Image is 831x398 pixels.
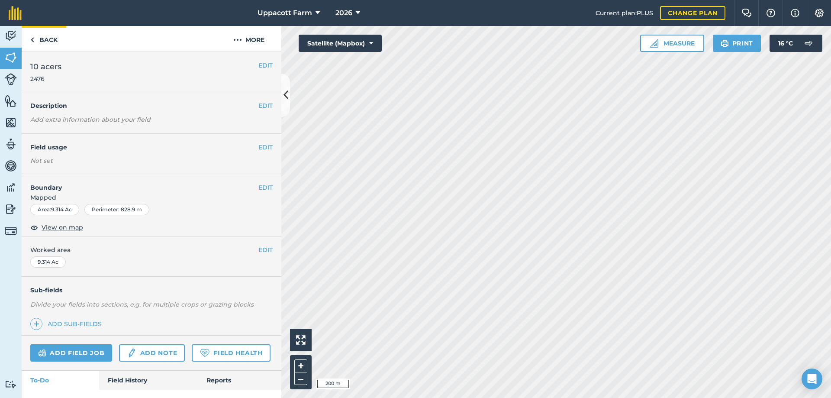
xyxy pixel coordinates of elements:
button: – [294,372,307,385]
img: svg+xml;base64,PD94bWwgdmVyc2lvbj0iMS4wIiBlbmNvZGluZz0idXRmLTgiPz4KPCEtLSBHZW5lcmF0b3I6IEFkb2JlIE... [5,159,17,172]
span: 2476 [30,74,61,83]
span: 10 acers [30,61,61,73]
div: Open Intercom Messenger [802,369,822,389]
img: svg+xml;base64,PD94bWwgdmVyc2lvbj0iMS4wIiBlbmNvZGluZz0idXRmLTgiPz4KPCEtLSBHZW5lcmF0b3I6IEFkb2JlIE... [5,203,17,216]
img: svg+xml;base64,PD94bWwgdmVyc2lvbj0iMS4wIiBlbmNvZGluZz0idXRmLTgiPz4KPCEtLSBHZW5lcmF0b3I6IEFkb2JlIE... [5,380,17,388]
span: Mapped [22,193,281,202]
span: View on map [42,223,83,232]
img: svg+xml;base64,PHN2ZyB4bWxucz0iaHR0cDovL3d3dy53My5vcmcvMjAwMC9zdmciIHdpZHRoPSIyMCIgaGVpZ2h0PSIyNC... [233,35,242,45]
a: Field Health [192,344,270,362]
a: To-Do [22,371,99,390]
a: Add sub-fields [30,318,105,330]
button: Satellite (Mapbox) [299,35,382,52]
button: EDIT [258,142,273,152]
img: svg+xml;base64,PD94bWwgdmVyc2lvbj0iMS4wIiBlbmNvZGluZz0idXRmLTgiPz4KPCEtLSBHZW5lcmF0b3I6IEFkb2JlIE... [5,29,17,42]
a: Back [22,26,66,52]
em: Add extra information about your field [30,116,151,123]
div: Area : 9.314 Ac [30,204,79,215]
img: svg+xml;base64,PD94bWwgdmVyc2lvbj0iMS4wIiBlbmNvZGluZz0idXRmLTgiPz4KPCEtLSBHZW5lcmF0b3I6IEFkb2JlIE... [5,225,17,237]
span: 16 ° C [778,35,793,52]
h4: Sub-fields [22,285,281,295]
button: 16 °C [770,35,822,52]
img: svg+xml;base64,PD94bWwgdmVyc2lvbj0iMS4wIiBlbmNvZGluZz0idXRmLTgiPz4KPCEtLSBHZW5lcmF0b3I6IEFkb2JlIE... [5,181,17,194]
img: svg+xml;base64,PD94bWwgdmVyc2lvbj0iMS4wIiBlbmNvZGluZz0idXRmLTgiPz4KPCEtLSBHZW5lcmF0b3I6IEFkb2JlIE... [800,35,817,52]
span: Current plan : PLUS [596,8,653,18]
em: Divide your fields into sections, e.g. for multiple crops or grazing blocks [30,301,254,308]
img: svg+xml;base64,PHN2ZyB4bWxucz0iaHR0cDovL3d3dy53My5vcmcvMjAwMC9zdmciIHdpZHRoPSIxOCIgaGVpZ2h0PSIyNC... [30,222,38,233]
img: Two speech bubbles overlapping with the left bubble in the forefront [741,9,752,17]
a: Field History [99,371,197,390]
h4: Field usage [30,142,258,152]
a: Reports [198,371,281,390]
button: Print [713,35,761,52]
button: More [216,26,281,52]
span: Uppacott Farm [258,8,312,18]
img: svg+xml;base64,PHN2ZyB4bWxucz0iaHR0cDovL3d3dy53My5vcmcvMjAwMC9zdmciIHdpZHRoPSIxNyIgaGVpZ2h0PSIxNy... [791,8,799,18]
button: EDIT [258,245,273,255]
img: svg+xml;base64,PD94bWwgdmVyc2lvbj0iMS4wIiBlbmNvZGluZz0idXRmLTgiPz4KPCEtLSBHZW5lcmF0b3I6IEFkb2JlIE... [5,138,17,151]
span: 2026 [335,8,352,18]
button: + [294,359,307,372]
a: Add note [119,344,185,362]
h4: Description [30,101,273,110]
a: Add field job [30,344,112,362]
img: svg+xml;base64,PHN2ZyB4bWxucz0iaHR0cDovL3d3dy53My5vcmcvMjAwMC9zdmciIHdpZHRoPSI1NiIgaGVpZ2h0PSI2MC... [5,94,17,107]
img: svg+xml;base64,PHN2ZyB4bWxucz0iaHR0cDovL3d3dy53My5vcmcvMjAwMC9zdmciIHdpZHRoPSI5IiBoZWlnaHQ9IjI0Ii... [30,35,34,45]
div: 9.314 Ac [30,256,66,268]
img: svg+xml;base64,PHN2ZyB4bWxucz0iaHR0cDovL3d3dy53My5vcmcvMjAwMC9zdmciIHdpZHRoPSI1NiIgaGVpZ2h0PSI2MC... [5,116,17,129]
img: svg+xml;base64,PHN2ZyB4bWxucz0iaHR0cDovL3d3dy53My5vcmcvMjAwMC9zdmciIHdpZHRoPSIxOSIgaGVpZ2h0PSIyNC... [721,38,729,49]
img: A cog icon [814,9,825,17]
div: Not set [30,156,273,165]
img: A question mark icon [766,9,776,17]
img: svg+xml;base64,PD94bWwgdmVyc2lvbj0iMS4wIiBlbmNvZGluZz0idXRmLTgiPz4KPCEtLSBHZW5lcmF0b3I6IEFkb2JlIE... [38,348,46,358]
img: Four arrows, one pointing top left, one top right, one bottom right and the last bottom left [296,335,306,345]
a: Change plan [660,6,725,20]
img: svg+xml;base64,PHN2ZyB4bWxucz0iaHR0cDovL3d3dy53My5vcmcvMjAwMC9zdmciIHdpZHRoPSI1NiIgaGVpZ2h0PSI2MC... [5,51,17,64]
button: EDIT [258,183,273,192]
span: Worked area [30,245,273,255]
img: svg+xml;base64,PD94bWwgdmVyc2lvbj0iMS4wIiBlbmNvZGluZz0idXRmLTgiPz4KPCEtLSBHZW5lcmF0b3I6IEFkb2JlIE... [5,73,17,85]
img: fieldmargin Logo [9,6,22,20]
div: Perimeter : 828.9 m [84,204,149,215]
h4: Boundary [22,174,258,192]
img: svg+xml;base64,PD94bWwgdmVyc2lvbj0iMS4wIiBlbmNvZGluZz0idXRmLTgiPz4KPCEtLSBHZW5lcmF0b3I6IEFkb2JlIE... [127,348,136,358]
img: svg+xml;base64,PHN2ZyB4bWxucz0iaHR0cDovL3d3dy53My5vcmcvMjAwMC9zdmciIHdpZHRoPSIxNCIgaGVpZ2h0PSIyNC... [33,319,39,329]
button: View on map [30,222,83,233]
button: Measure [640,35,704,52]
button: EDIT [258,61,273,70]
img: Ruler icon [650,39,658,48]
button: EDIT [258,101,273,110]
